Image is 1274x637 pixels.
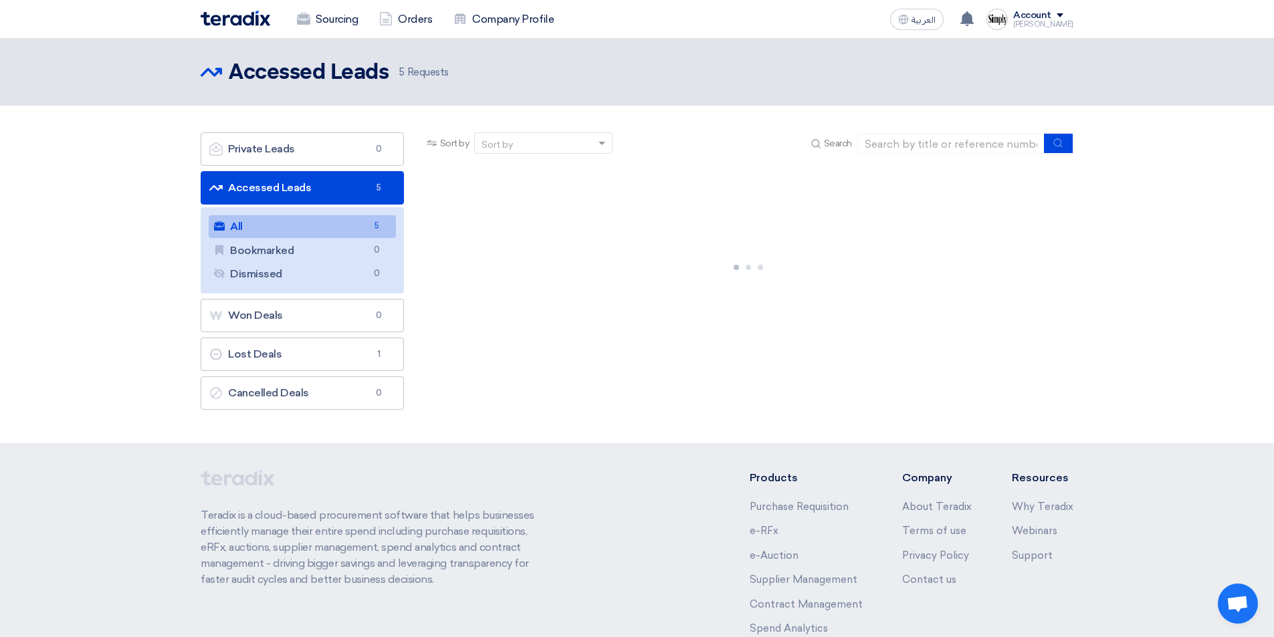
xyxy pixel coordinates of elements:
[750,525,778,537] a: e-RFx
[443,5,564,34] a: Company Profile
[201,338,404,371] a: Lost Deals1
[209,263,396,285] a: Dismissed
[1012,501,1073,513] a: Why Teradix
[440,136,469,150] span: Sort by
[750,622,828,634] a: Spend Analytics
[986,9,1008,30] img: Captura_de_pantalla__a_las__1744451420754.png
[1012,470,1073,486] li: Resources
[912,15,936,25] span: العربية
[371,181,387,195] span: 5
[482,138,513,152] div: Sort by
[750,574,857,586] a: Supplier Management
[750,598,863,610] a: Contract Management
[1013,21,1073,28] div: [PERSON_NAME]
[902,574,956,586] a: Contact us
[750,501,849,513] a: Purchase Requisition
[750,549,799,561] a: e-Auction
[286,5,368,34] a: Sourcing
[369,219,385,233] span: 5
[750,470,863,486] li: Products
[209,239,396,262] a: Bookmarked
[1013,10,1051,21] div: Account
[902,501,972,513] a: About Teradix
[371,309,387,322] span: 0
[902,549,969,561] a: Privacy Policy
[399,66,405,78] span: 5
[229,59,389,86] h2: Accessed Leads
[902,525,966,537] a: Terms of use
[857,134,1045,154] input: Search by title or reference number
[209,215,396,238] a: All
[201,376,404,410] a: Cancelled Deals0
[1218,584,1258,624] div: Chat abierto
[368,5,443,34] a: Orders
[371,348,387,361] span: 1
[201,171,404,205] a: Accessed Leads5
[890,9,944,30] button: العربية
[371,142,387,156] span: 0
[371,386,387,400] span: 0
[201,299,404,332] a: Won Deals0
[369,243,385,257] span: 0
[1012,525,1057,537] a: Webinars
[201,507,550,588] p: Teradix is a cloud-based procurement software that helps businesses efficiently manage their enti...
[1012,549,1053,561] a: Support
[201,11,270,26] img: Teradix logo
[902,470,972,486] li: Company
[399,65,449,80] span: Requests
[201,132,404,166] a: Private Leads0
[369,267,385,281] span: 0
[824,136,852,150] span: Search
